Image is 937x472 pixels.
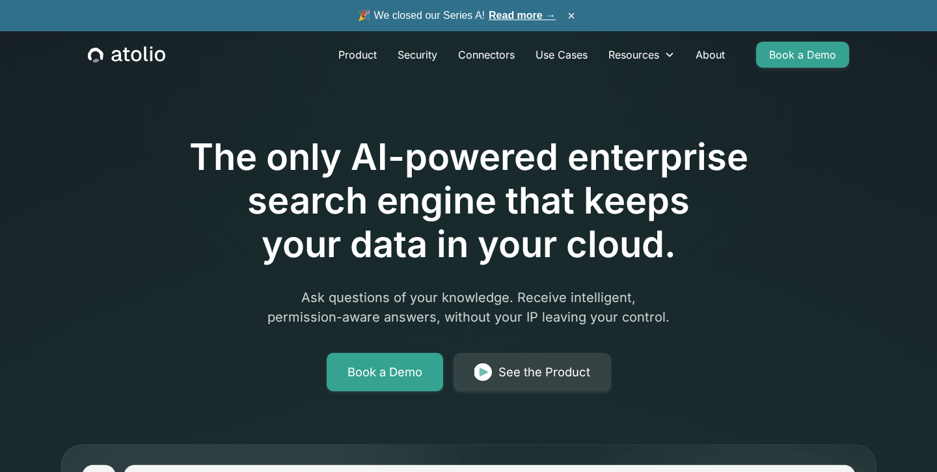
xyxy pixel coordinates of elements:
[685,42,735,68] a: About
[498,363,590,382] div: See the Product
[327,353,443,392] a: Book a Demo
[608,47,659,62] div: Resources
[135,135,802,267] h1: The only AI-powered enterprise search engine that keeps your data in your cloud.
[756,42,849,68] a: Book a Demo
[328,42,387,68] a: Product
[219,288,718,327] p: Ask questions of your knowledge. Receive intelligent, permission-aware answers, without your IP l...
[564,8,579,23] button: ×
[454,353,611,392] a: See the Product
[387,42,448,68] a: Security
[489,10,556,21] a: Read more →
[88,46,165,63] a: home
[448,42,525,68] a: Connectors
[358,8,556,23] span: 🎉 We closed our Series A!
[598,42,685,68] div: Resources
[525,42,598,68] a: Use Cases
